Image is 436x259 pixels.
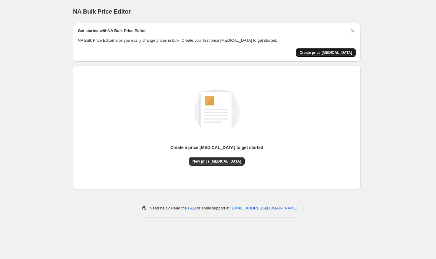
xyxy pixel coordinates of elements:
[193,159,241,164] span: New price [MEDICAL_DATA]
[350,28,356,34] button: Dismiss card
[196,206,231,210] span: or email support at
[73,8,131,15] span: NA Bulk Price Editor
[188,206,196,210] a: FAQ
[231,206,297,210] a: [EMAIL_ADDRESS][DOMAIN_NAME]
[296,48,356,57] button: Create price change job
[78,37,356,44] p: NA Bulk Price Editor helps you easily change prices in bulk. Create your first price [MEDICAL_DAT...
[189,157,245,166] button: New price [MEDICAL_DATA]
[78,28,146,34] h2: Get started with NA Bulk Price Editor
[170,144,263,151] p: Create a price [MEDICAL_DATA] to get started
[299,50,352,55] span: Create price [MEDICAL_DATA]
[150,206,188,210] span: Need help? Read the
